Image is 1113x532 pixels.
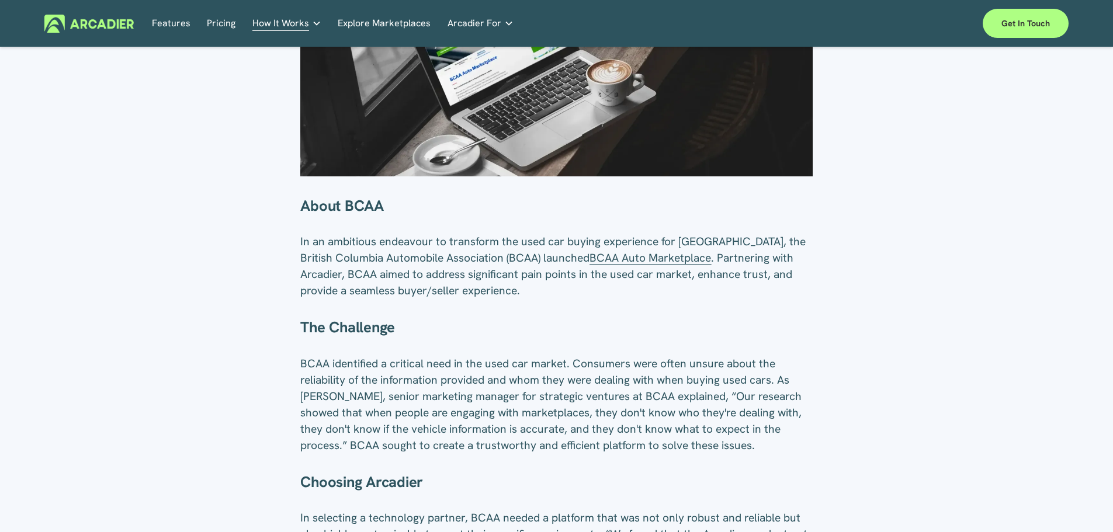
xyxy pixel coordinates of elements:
img: Arcadier [44,15,134,33]
strong: The Challenge [300,317,395,337]
span: In an ambitious endeavour to transform the used car buying experience for [GEOGRAPHIC_DATA], the ... [300,234,809,265]
strong: Choosing Arcadier [300,472,423,492]
a: folder dropdown [252,15,321,33]
a: BCAA Auto Marketplace [590,251,711,265]
a: Features [152,15,190,33]
strong: About BCAA [300,196,383,215]
span: How It Works [252,15,309,32]
a: folder dropdown [448,15,514,33]
a: Pricing [207,15,235,33]
span: BCAA identified a critical need in the used car market. Consumers were often unsure about the rel... [300,356,805,453]
a: Explore Marketplaces [338,15,431,33]
span: Arcadier For [448,15,501,32]
a: Get in touch [983,9,1069,38]
iframe: Chat Widget [1055,476,1113,532]
span: . Partnering with Arcadier, BCAA aimed to address significant pain points in the used car market,... [300,251,796,298]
